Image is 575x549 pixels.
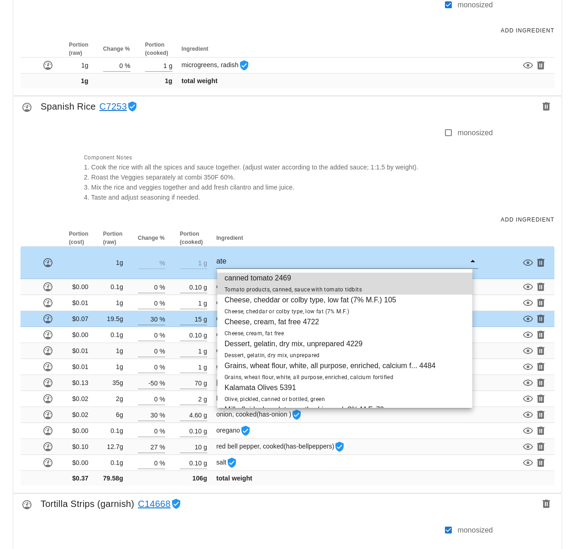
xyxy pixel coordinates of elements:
button: Add Ingredient [497,24,558,37]
td: 1g [62,58,96,74]
td: 1g [62,74,96,88]
span: canned tomato 2469 [225,273,362,295]
div: g [202,425,207,437]
span: Add Ingredient [500,27,554,34]
th: Change % [96,41,138,58]
span: $0.00 [72,283,89,290]
span: $0.37 [72,475,89,482]
span: Cheese, cream, fat free 4722 [225,317,319,338]
div: % [157,257,165,269]
span: Cheese, cheddar or colby type, low fat (7% M.F.) 105 [225,295,396,317]
label: monosized [458,0,493,10]
label: monosized [458,128,493,137]
td: 6g [96,407,131,423]
span: 1. Cook the rice with all the spices and sauce together. (adjust water according to the added sau... [84,164,418,171]
span: cilantro [216,299,286,306]
input: Enter an ingredient to search [216,254,465,269]
span: Cheese, cheddar or colby type, low fat (7% M.F.) [225,308,349,315]
td: 106g [172,471,214,486]
span: (has-bellpeppers) [284,443,335,450]
a: C14668 [134,496,171,511]
span: Add Ingredient [500,216,554,223]
div: % [157,361,165,373]
div: % [157,313,165,325]
div: g [202,441,207,453]
span: cumin [216,331,312,338]
div: % [157,329,165,341]
span: $0.01 [72,347,89,354]
td: 1g [138,74,180,88]
div: % [123,59,130,71]
span: $0.01 [72,299,89,306]
span: $0.07 [72,315,89,322]
div: g [202,313,207,325]
span: 4. Taste and adjust seasoning if needed. [84,194,200,201]
div: % [157,441,165,453]
div: Tortilla Strips (garnish) [13,494,562,519]
td: 19.5g [96,311,131,327]
span: $0.01 [72,363,89,370]
th: Portion (cost) [62,230,96,247]
button: Add Ingredient [497,213,558,226]
span: Tomato products, canned, sauce with tomato tidbits [225,286,362,293]
span: extra virgin olive oil [216,347,319,354]
div: g [202,281,207,293]
th: Ingredient [180,41,426,58]
div: g [202,457,207,469]
td: 1g [96,359,131,375]
td: 0.1g [96,327,131,343]
td: 0.1g [96,455,131,471]
div: g [202,361,207,373]
td: 1g [96,295,131,311]
span: 2. Roast the Veggies separately at combi 350F 60%. [84,174,235,181]
td: 12.7g [96,439,131,455]
span: $0.13 [72,379,89,386]
span: $0.02 [72,411,89,418]
td: 1g [96,343,131,359]
span: salt [216,459,237,466]
div: % [157,297,165,309]
div: % [157,281,165,293]
span: microgreens, radish [182,61,250,69]
div: Spanish Rice [13,96,562,122]
a: C7253 [96,99,127,114]
div: % [157,425,165,437]
span: chili powder [216,283,287,290]
span: 3. Mix the rice and veggies together and add fresh cilantro and lime juice. [84,184,294,191]
span: $0.00 [72,427,89,434]
span: Cheese, cream, fat free [225,330,284,337]
div: g [202,257,207,269]
span: Component Notes [84,154,132,161]
div: g [202,297,207,309]
span: Dessert, gelatin, dry mix, unprepared [225,352,320,359]
span: crushed tomato [216,315,310,322]
span: lime juice [216,395,282,402]
td: 35g [96,375,131,391]
th: Ingredient [214,230,486,247]
th: Portion (raw) [96,230,131,247]
span: garlic [216,363,275,370]
span: Dessert, gelatin, dry mix, unprepared 4229 [225,338,362,360]
div: g [202,393,207,405]
span: Grains, wheat flour, white, all purpose, enriched, calcium f... 4484 [225,360,435,382]
div: g [202,409,207,421]
span: $0.00 [72,459,89,466]
span: onion, cooked [216,411,302,418]
td: 2g [96,391,131,407]
td: total weight [180,74,426,88]
td: 0.1g [96,423,131,439]
span: Olive, pickled, canned or bottled, green [225,396,325,402]
div: g [202,345,207,357]
div: g [202,377,207,389]
span: (has-onion ) [256,411,291,418]
label: monosized [458,526,493,535]
span: $0.10 [72,443,89,450]
span: red bell pepper, cooked [216,443,345,450]
td: total weight [214,471,486,486]
span: [PERSON_NAME] [216,379,366,386]
div: g [202,329,207,341]
span: oregano [216,427,251,434]
th: Portion (cooked) [172,230,214,247]
th: Portion (raw) [62,41,96,58]
td: 1g [96,247,131,279]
